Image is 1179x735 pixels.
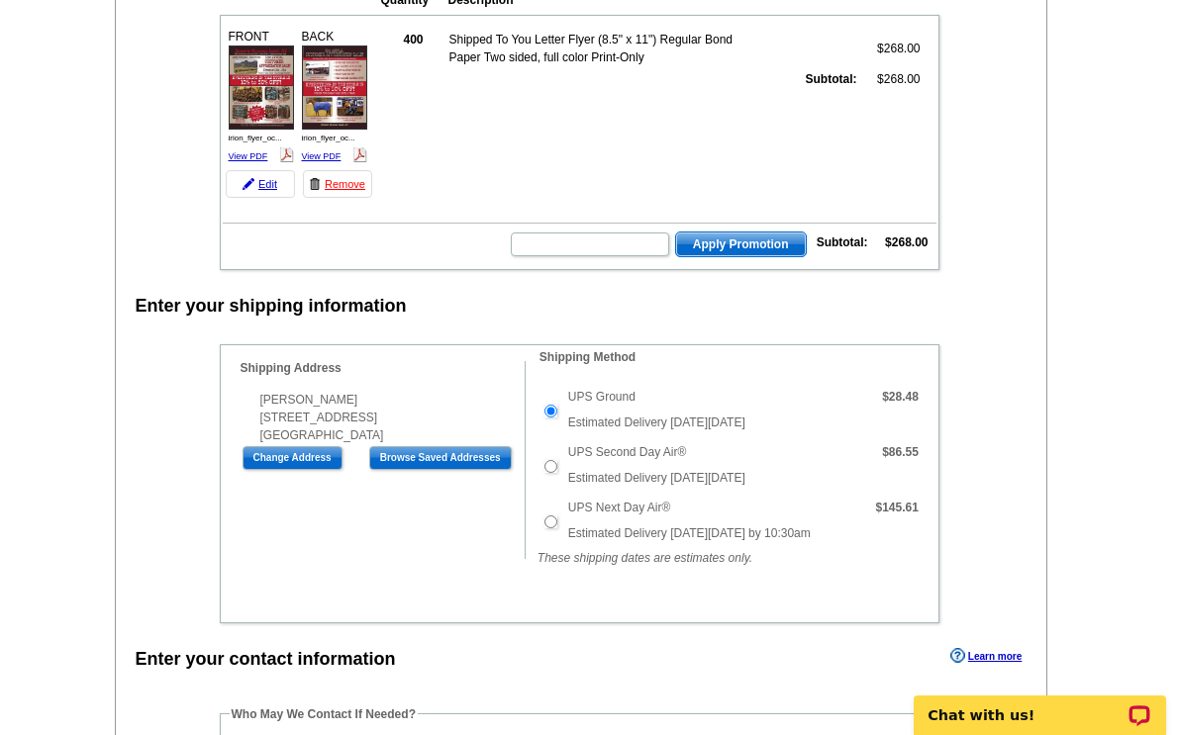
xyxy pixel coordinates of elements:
[279,147,294,162] img: pdf_logo.png
[860,30,922,67] td: $268.00
[568,499,671,516] label: UPS Next Day Air®
[309,178,321,190] img: trashcan-icon.gif
[230,705,418,723] legend: Who May We Contact If Needed?
[882,390,919,404] strong: $28.48
[675,231,807,257] button: Apply Promotion
[136,293,407,320] div: Enter your shipping information
[302,151,342,161] a: View PDF
[568,388,636,406] label: UPS Ground
[538,551,752,565] em: These shipping dates are estimates only.
[568,526,811,540] span: Estimated Delivery [DATE][DATE] by 10:30am
[229,151,268,161] a: View PDF
[369,446,512,470] input: Browse Saved Addresses
[860,69,922,89] td: $268.00
[950,648,1022,664] a: Learn more
[568,443,687,461] label: UPS Second Day Air®
[136,646,396,673] div: Enter your contact information
[302,134,355,142] span: irion_flyer_oc...
[448,30,736,67] td: Shipped To You Letter Flyer (8.5" x 11") Regular Bond Paper Two sided, full color Print-Only
[676,232,806,256] span: Apply Promotion
[243,446,343,470] input: Change Address
[241,361,525,375] h4: Shipping Address
[885,235,928,249] strong: $268.00
[241,391,525,444] div: [PERSON_NAME] [STREET_ADDRESS] [GEOGRAPHIC_DATA]
[568,471,745,485] span: Estimated Delivery [DATE][DATE]
[806,72,857,86] strong: Subtotal:
[299,25,370,167] div: BACK
[538,348,638,366] legend: Shipping Method
[303,170,372,198] a: Remove
[302,46,367,129] img: small-thumb.jpg
[229,134,282,142] span: irion_flyer_oc...
[568,415,745,429] span: Estimated Delivery [DATE][DATE]
[229,46,294,129] img: small-thumb.jpg
[882,445,919,459] strong: $86.55
[226,25,297,167] div: FRONT
[226,170,295,198] a: Edit
[352,147,367,162] img: pdf_logo.png
[243,178,254,190] img: pencil-icon.gif
[901,673,1179,735] iframe: LiveChat chat widget
[817,235,868,249] strong: Subtotal:
[403,33,423,46] strong: 400
[875,501,918,514] strong: $145.61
